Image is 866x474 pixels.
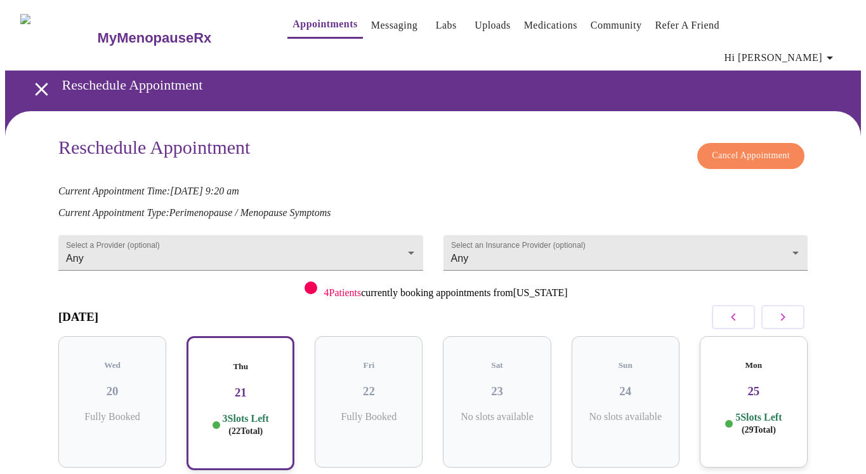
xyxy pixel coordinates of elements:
[58,310,98,324] h3: [DATE]
[371,17,417,34] a: Messaging
[58,235,423,271] div: Any
[469,13,516,38] button: Uploads
[58,186,239,196] em: Current Appointment Time: [DATE] 9:20 am
[710,360,797,370] h5: Mon
[443,235,808,271] div: Any
[228,426,263,436] span: ( 22 Total)
[325,360,412,370] h5: Fri
[198,386,283,400] h3: 21
[591,17,642,34] a: Community
[287,11,362,39] button: Appointments
[712,148,790,164] span: Cancel Appointment
[742,425,776,435] span: ( 29 Total)
[582,411,669,423] p: No slots available
[697,143,804,169] button: Cancel Appointment
[586,13,647,38] button: Community
[582,384,669,398] h3: 24
[324,287,361,298] span: 4 Patients
[324,287,567,299] p: currently booking appointments from [US_STATE]
[62,77,796,93] h3: Reschedule Appointment
[524,17,577,34] a: Medications
[710,384,797,398] h3: 25
[436,17,457,34] a: Labs
[453,384,541,398] h3: 23
[58,207,331,218] em: Current Appointment Type: Perimenopause / Menopause Symptoms
[366,13,423,38] button: Messaging
[292,15,357,33] a: Appointments
[23,71,60,108] button: open drawer
[325,384,412,398] h3: 22
[198,362,283,372] h5: Thu
[519,13,582,38] button: Medications
[325,411,412,423] p: Fully Booked
[725,49,837,67] span: Hi [PERSON_NAME]
[223,412,269,437] p: 3 Slots Left
[475,17,511,34] a: Uploads
[96,16,262,60] a: MyMenopauseRx
[655,17,719,34] a: Refer a Friend
[20,14,96,62] img: MyMenopauseRx Logo
[453,411,541,423] p: No slots available
[69,360,156,370] h5: Wed
[735,411,782,436] p: 5 Slots Left
[69,411,156,423] p: Fully Booked
[426,13,466,38] button: Labs
[98,30,212,46] h3: MyMenopauseRx
[58,137,250,163] h3: Reschedule Appointment
[582,360,669,370] h5: Sun
[453,360,541,370] h5: Sat
[719,45,843,71] button: Hi [PERSON_NAME]
[650,13,725,38] button: Refer a Friend
[69,384,156,398] h3: 20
